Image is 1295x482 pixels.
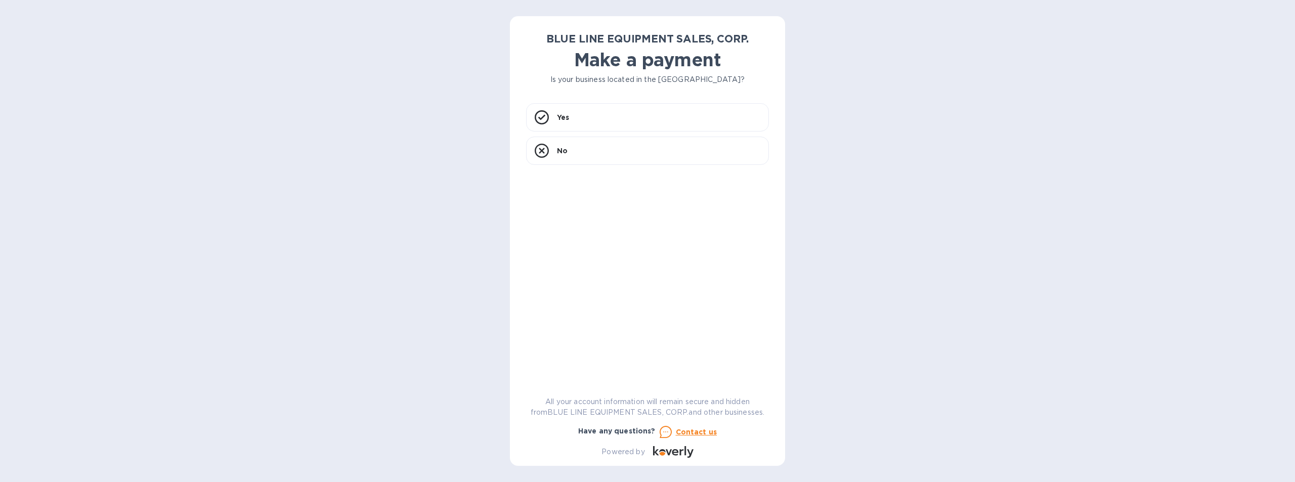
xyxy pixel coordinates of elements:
p: No [557,146,568,156]
p: Yes [557,112,569,122]
u: Contact us [676,428,717,436]
p: All your account information will remain secure and hidden from BLUE LINE EQUIPMENT SALES, CORP. ... [526,397,769,418]
h1: Make a payment [526,49,769,70]
p: Powered by [601,447,644,457]
b: Have any questions? [578,427,656,435]
p: Is your business located in the [GEOGRAPHIC_DATA]? [526,74,769,85]
b: BLUE LINE EQUIPMENT SALES, CORP. [546,32,749,45]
